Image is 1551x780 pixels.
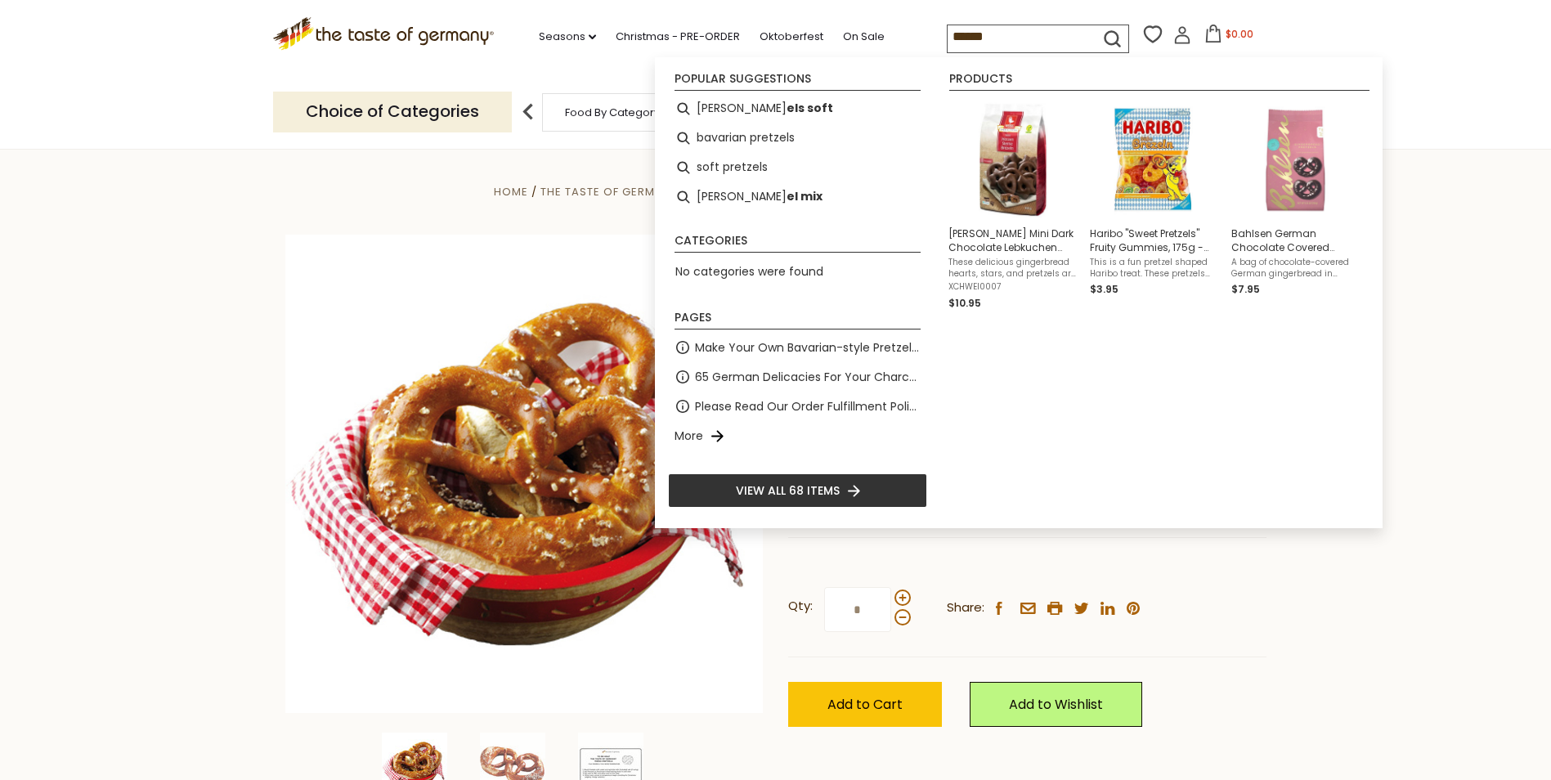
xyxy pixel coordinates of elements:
[1225,94,1366,318] li: Bahlsen German Chocolate Covered Gingerbread Pretzels, 7.9 oz
[947,598,984,618] span: Share:
[1231,101,1360,312] a: Bahlsen German Chocolate Covered Gingerbread Pretzels, 7.9 ozA bag of chocolate-covered German gi...
[1090,257,1218,280] span: This is a fun pretzel shaped Haribo treat. These pretzels come in 4 fruit flavors - cherry, orang...
[787,99,833,118] b: els soft
[285,235,764,713] img: The Taste of Germany Bavarian Soft Pretzels, 4oz., 20 pc., handmade and frozen
[668,421,927,451] li: More
[949,73,1369,91] li: Products
[655,57,1383,528] div: Instant Search Results
[668,473,927,508] li: View all 68 items
[1231,257,1360,280] span: A bag of chocolate-covered German gingerbread in decorative pretzel shapes. From [GEOGRAPHIC_DATA...
[668,182,927,212] li: pretzel mix
[668,392,927,421] li: Please Read Our Order Fulfillment Policies
[1090,282,1118,296] span: $3.95
[1083,94,1225,318] li: Haribo "Sweet Pretzels" Fruity Gummies, 175g - made in Germany, 175 g
[948,257,1077,280] span: These delicious gingerbread hearts, stars, and pretzels are covered with a silky dark chocolate c...
[695,368,921,387] a: 65 German Delicacies For Your Charcuterie Board
[1095,101,1213,219] img: Haribo Suse Brezeln
[668,123,927,153] li: bavarian pretzels
[843,28,885,46] a: On Sale
[948,296,981,310] span: $10.95
[1195,25,1264,49] button: $0.00
[787,187,823,206] b: el mix
[565,106,660,119] a: Food By Category
[760,28,823,46] a: Oktoberfest
[788,596,813,616] strong: Qty:
[942,94,1083,318] li: Weiss Mini Dark Chocolate Lebkuchen Hearts, Stars, and Pretzels, 14 oz
[539,28,596,46] a: Seasons
[675,263,823,280] span: No categories were found
[1231,282,1260,296] span: $7.95
[736,482,840,500] span: View all 68 items
[512,96,545,128] img: previous arrow
[827,695,903,714] span: Add to Cart
[970,682,1142,727] a: Add to Wishlist
[668,94,927,123] li: pretzels soft
[668,362,927,392] li: 65 German Delicacies For Your Charcuterie Board
[494,184,528,199] a: Home
[1226,27,1253,41] span: $0.00
[948,101,1077,312] a: [PERSON_NAME] Mini Dark Chocolate Lebkuchen Hearts, Stars, and Pretzels, 14 ozThese delicious gin...
[675,235,921,253] li: Categories
[695,338,921,357] a: Make Your Own Bavarian-style Pretzel at Home
[1231,226,1360,254] span: Bahlsen German Chocolate Covered Gingerbread Pretzels, 7.9 oz
[616,28,740,46] a: Christmas - PRE-ORDER
[540,184,1057,199] a: The Taste of Germany Bavarian Soft Pretzels, 4oz., 20 pc., handmade and frozen
[273,92,512,132] p: Choice of Categories
[668,333,927,362] li: Make Your Own Bavarian-style Pretzel at Home
[788,682,942,727] button: Add to Cart
[675,73,921,91] li: Popular suggestions
[695,397,921,416] a: Please Read Our Order Fulfillment Policies
[824,587,891,632] input: Qty:
[675,312,921,329] li: Pages
[1090,101,1218,312] a: Haribo Suse BrezelnHaribo "Sweet Pretzels" Fruity Gummies, 175g - made in [GEOGRAPHIC_DATA], 175 ...
[948,281,1077,293] span: XCHWEI0007
[948,226,1077,254] span: [PERSON_NAME] Mini Dark Chocolate Lebkuchen Hearts, Stars, and Pretzels, 14 oz
[668,153,927,182] li: soft pretzels
[1090,226,1218,254] span: Haribo "Sweet Pretzels" Fruity Gummies, 175g - made in [GEOGRAPHIC_DATA], 175 g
